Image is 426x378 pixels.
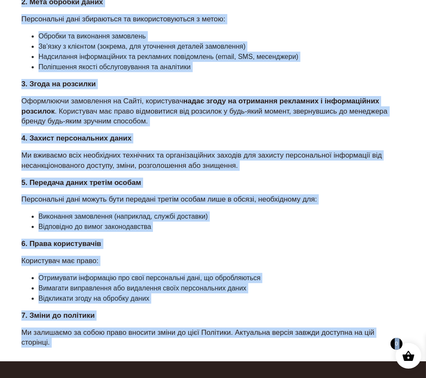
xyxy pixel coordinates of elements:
[21,311,95,319] strong: 7. Зміни до політики
[38,31,405,41] li: Обробки та виконання замовлень
[21,240,101,248] strong: 6. Права користувачів
[21,134,132,142] strong: 4. Захист персональних даних
[38,273,405,283] li: Отримувати інформацію про свої персональні дані, що обробляються
[21,194,405,205] p: Персональні дані можуть бути передані третім особам лише в обсязі, необхідному для:
[391,338,402,350] span: 0
[21,96,405,126] p: Оформлюючи замовлення на Сайті, користувач . Користувач має право відмовитися від розсилок у будь...
[38,283,405,293] li: Вимагати виправлення або видалення своїх персональних даних
[21,256,405,266] p: Користувач має право:
[38,62,405,72] li: Поліпшення якості обслуговування та аналітики
[21,14,405,24] p: Персональні дані збираються та використовуються з метою:
[38,211,405,222] li: Виконання замовлення (наприклад, службі доставки)
[21,97,379,115] strong: надає згоду на отримання рекламних і інформаційних розсилок
[38,293,405,304] li: Відкликати згоду на обробку даних
[21,328,405,348] p: Ми залишаємо за собою право вносити зміни до цієї Політики. Актуальна версія завжди доступна на ц...
[38,52,405,62] li: Надсилання інформаційних та рекламних повідомлень (email, SMS, месенджери)
[38,222,405,232] li: Відповідно до вимог законодавства
[21,179,141,187] strong: 5. Передача даних третім особам
[38,41,405,52] li: Зв’язку з клієнтом (зокрема, для уточнення деталей замовлення)
[21,150,405,171] p: Ми вживаємо всіх необхідних технічних та організаційних заходів для захисту персональної інформац...
[21,80,96,88] strong: 3. Згода на розсилки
